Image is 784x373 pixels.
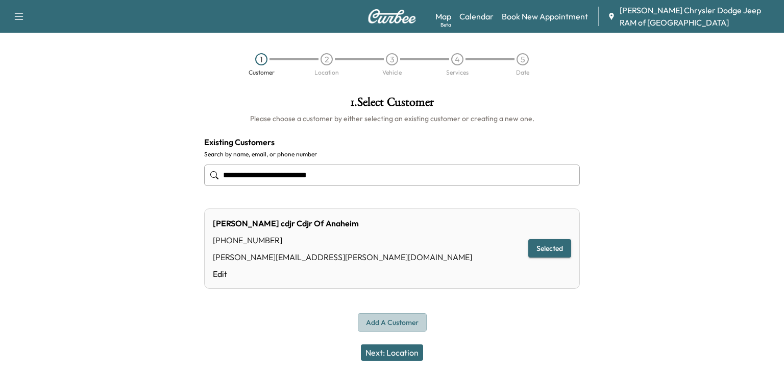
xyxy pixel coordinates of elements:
[435,10,451,22] a: MapBeta
[213,234,472,246] div: [PHONE_NUMBER]
[528,239,571,258] button: Selected
[255,53,267,65] div: 1
[361,344,423,361] button: Next: Location
[213,251,472,263] div: [PERSON_NAME][EMAIL_ADDRESS][PERSON_NAME][DOMAIN_NAME]
[321,53,333,65] div: 2
[382,69,402,76] div: Vehicle
[620,4,776,29] span: [PERSON_NAME] Chrysler Dodge Jeep RAM of [GEOGRAPHIC_DATA]
[204,150,580,158] label: Search by name, email, or phone number
[502,10,588,22] a: Book New Appointment
[213,217,472,229] div: [PERSON_NAME] cdjr Cdjr Of Anaheim
[516,69,529,76] div: Date
[440,21,451,29] div: Beta
[249,69,275,76] div: Customer
[517,53,529,65] div: 5
[204,136,580,148] h4: Existing Customers
[358,313,427,332] button: Add a customer
[446,69,469,76] div: Services
[204,96,580,113] h1: 1 . Select Customer
[314,69,339,76] div: Location
[459,10,494,22] a: Calendar
[367,9,416,24] img: Curbee Logo
[213,268,472,280] a: Edit
[386,53,398,65] div: 3
[204,113,580,124] h6: Please choose a customer by either selecting an existing customer or creating a new one.
[451,53,463,65] div: 4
